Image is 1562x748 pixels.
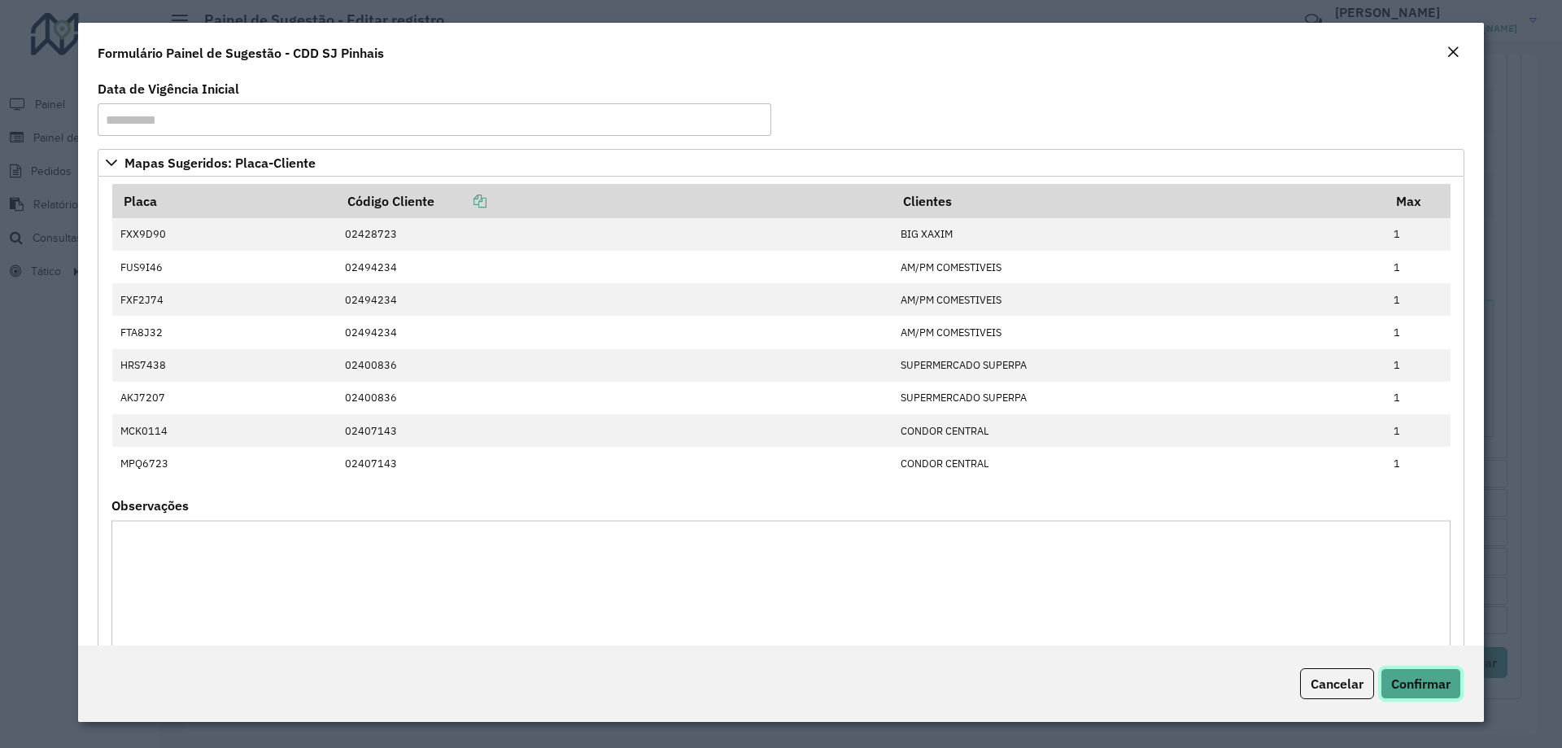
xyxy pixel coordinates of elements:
td: MCK0114 [112,414,337,447]
td: MPQ6723 [112,447,337,479]
a: Copiar [434,193,486,209]
span: Mapas Sugeridos: Placa-Cliente [124,156,316,169]
td: 1 [1385,382,1451,414]
td: AKJ7207 [112,382,337,414]
td: CONDOR CENTRAL [892,447,1385,479]
a: Mapas Sugeridos: Placa-Cliente [98,149,1464,177]
td: 02428723 [336,218,892,251]
td: HRS7438 [112,349,337,382]
td: FXF2J74 [112,283,337,316]
td: 1 [1385,283,1451,316]
td: 02400836 [336,349,892,382]
span: Confirmar [1391,676,1451,692]
th: Clientes [892,184,1385,218]
td: 1 [1385,349,1451,382]
td: 02407143 [336,414,892,447]
em: Fechar [1446,46,1459,59]
td: 1 [1385,414,1451,447]
div: Mapas Sugeridos: Placa-Cliente [98,177,1464,679]
th: Max [1385,184,1451,218]
td: 1 [1385,251,1451,283]
td: 1 [1385,218,1451,251]
td: 02400836 [336,382,892,414]
td: AM/PM COMESTIVEIS [892,283,1385,316]
td: CONDOR CENTRAL [892,414,1385,447]
span: Cancelar [1311,676,1363,692]
td: 1 [1385,316,1451,348]
td: 02407143 [336,447,892,479]
th: Placa [112,184,337,218]
button: Close [1442,42,1464,63]
td: FXX9D90 [112,218,337,251]
td: 02494234 [336,316,892,348]
td: 1 [1385,447,1451,479]
td: AM/PM COMESTIVEIS [892,251,1385,283]
label: Data de Vigência Inicial [98,79,239,98]
button: Cancelar [1300,668,1374,699]
td: FTA8J32 [112,316,337,348]
td: AM/PM COMESTIVEIS [892,316,1385,348]
button: Confirmar [1381,668,1461,699]
td: BIG XAXIM [892,218,1385,251]
label: Observações [111,496,189,515]
td: 02494234 [336,251,892,283]
td: SUPERMERCADO SUPERPA [892,349,1385,382]
td: SUPERMERCADO SUPERPA [892,382,1385,414]
td: 02494234 [336,283,892,316]
th: Código Cliente [336,184,892,218]
h4: Formulário Painel de Sugestão - CDD SJ Pinhais [98,43,384,63]
td: FUS9I46 [112,251,337,283]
